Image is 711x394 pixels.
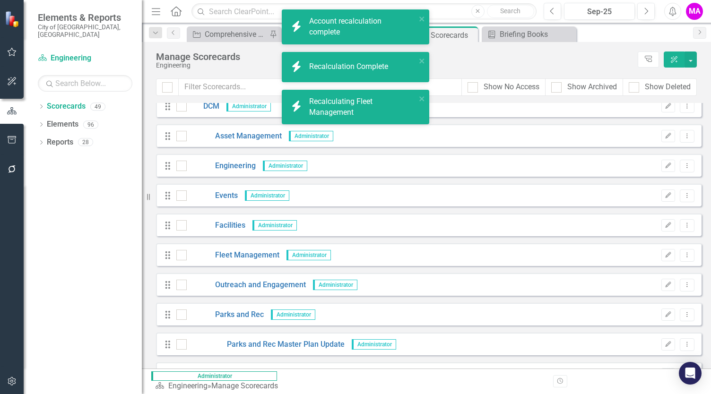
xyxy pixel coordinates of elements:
[484,82,539,93] div: Show No Access
[178,78,462,96] input: Filter Scorecards...
[226,101,271,111] span: Administrator
[191,3,537,20] input: Search ClearPoint...
[90,103,105,111] div: 49
[187,101,219,112] a: DCM
[187,309,264,320] a: Parks and Rec
[686,3,703,20] button: MA
[205,28,267,40] div: Comprehensive Active CIP
[38,12,132,23] span: Elements & Reports
[187,250,279,261] a: Fleet Management
[187,190,238,201] a: Events
[484,28,574,40] a: Briefing Books
[567,82,617,93] div: Show Archived
[4,10,22,28] img: ClearPoint Strategy
[187,131,282,142] a: Asset Management
[500,7,520,15] span: Search
[78,138,93,146] div: 28
[309,16,416,38] div: Account recalculation complete
[155,381,282,392] div: » Manage Scorecards
[187,161,256,171] a: Engineering
[564,3,635,20] button: Sep-25
[313,280,357,290] span: Administrator
[47,101,86,112] a: Scorecards
[679,362,702,385] div: Open Intercom Messenger
[419,94,425,104] button: close
[289,131,333,141] span: Administrator
[263,161,307,171] span: Administrator
[151,371,277,381] span: Administrator
[187,220,245,231] a: Facilities
[38,53,132,64] a: Engineering
[567,6,632,17] div: Sep-25
[286,250,331,260] span: Administrator
[252,220,297,231] span: Administrator
[47,137,73,148] a: Reports
[38,23,132,39] small: City of [GEOGRAPHIC_DATA], [GEOGRAPHIC_DATA]
[487,5,534,18] button: Search
[156,62,633,69] div: Engineering
[189,28,267,40] a: Comprehensive Active CIP
[309,61,390,72] div: Recalculation Complete
[245,190,289,201] span: Administrator
[83,120,98,128] div: 96
[168,381,208,390] a: Engineering
[156,51,633,62] div: Manage Scorecards
[187,339,345,350] a: Parks and Rec Master Plan Update
[47,119,78,130] a: Elements
[38,75,132,92] input: Search Below...
[309,96,416,118] div: Recalculating Fleet Management
[500,28,574,40] div: Briefing Books
[271,309,315,320] span: Administrator
[187,280,306,291] a: Outreach and Engagement
[419,56,425,67] button: close
[401,29,476,41] div: Manage Scorecards
[645,82,691,93] div: Show Deleted
[419,13,425,24] button: close
[352,339,396,350] span: Administrator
